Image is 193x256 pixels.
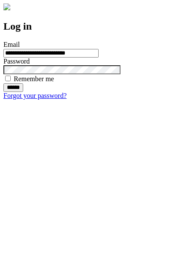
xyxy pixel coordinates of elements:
[3,3,10,10] img: logo-4e3dc11c47720685a147b03b5a06dd966a58ff35d612b21f08c02c0306f2b779.png
[3,41,20,48] label: Email
[3,58,30,65] label: Password
[14,75,54,82] label: Remember me
[3,92,66,99] a: Forgot your password?
[3,21,190,32] h2: Log in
